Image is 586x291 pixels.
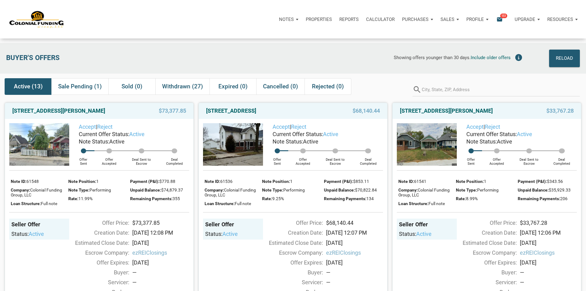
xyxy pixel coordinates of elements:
[205,179,220,184] span: Note ID:
[500,13,507,18] span: 151
[484,179,486,184] span: 1
[12,107,105,115] a: [STREET_ADDRESS][PERSON_NAME]
[400,107,493,115] a: [STREET_ADDRESS][PERSON_NAME]
[159,107,186,115] span: $73,377.85
[454,258,517,267] div: Offer Expires:
[26,179,39,184] span: 61548
[398,201,429,206] span: Loan Structure:
[547,153,577,166] div: Deal Completed
[129,219,192,227] div: $73,377.85
[218,83,248,90] span: Expired (0)
[203,123,263,166] img: 576902
[11,201,41,206] span: Loan Structure:
[272,196,284,201] span: 9.25%
[520,249,577,257] span: ezREIClosings
[518,196,560,201] span: Remaining Payments:
[122,83,142,90] span: Sold (0)
[413,83,422,96] i: search
[336,10,362,29] button: Reports
[546,107,574,115] span: $33,767.28
[339,17,359,22] p: Reports
[397,123,457,166] img: 575434
[366,196,374,201] span: 134
[97,123,113,130] a: Reject
[520,268,577,277] div: —
[324,179,353,184] span: Payment (P&I):
[556,53,573,63] div: Reload
[511,153,547,166] div: Deal Sent to Escrow
[414,179,426,184] span: 61541
[9,123,69,166] img: 576834
[130,179,159,184] span: Payment (P&I):
[51,78,108,95] div: Sale Pending (1)
[560,196,568,201] span: 206
[362,10,398,29] a: Calculator
[14,83,43,90] span: Active (13)
[206,107,256,115] a: [STREET_ADDRESS]
[549,50,580,67] button: Reload
[518,188,549,192] span: Unpaid Balance:
[394,55,471,60] span: Showing offers younger than 30 days.
[429,201,445,206] span: Full note
[94,153,123,166] div: Offer Accepted
[79,123,96,130] a: Accept
[11,188,62,197] span: Colonial Funding Group, LLC
[471,55,511,60] span: Include older offers
[466,123,500,130] span: |
[155,78,209,95] div: Withdrawn (27)
[353,153,383,166] div: Deal Completed
[466,196,478,201] span: 8.99%
[159,153,189,166] div: Deal Completed
[260,219,323,227] div: Offer Price:
[355,188,377,192] span: $70,822.84
[416,231,432,237] span: active
[162,83,203,90] span: Withdrawn (27)
[260,239,323,247] div: Estimated Close Date:
[41,201,57,206] span: Full note
[466,138,497,145] span: Note Status:
[124,153,159,166] div: Deal Sent to Escrow
[262,179,290,184] span: Note Position:
[460,153,482,166] div: Offer Sent
[161,188,183,192] span: $74,879.37
[262,196,272,201] span: Rate:
[260,278,323,286] div: Servicer:
[273,131,323,137] span: Current Offer Status:
[485,123,500,130] a: Reject
[205,231,222,237] span: Status:
[290,179,293,184] span: 1
[326,249,383,257] span: ezREIClosings
[398,10,437,29] button: Purchases
[454,228,517,237] div: Creation Date:
[454,219,517,227] div: Offer Price:
[324,196,366,201] span: Remaining Payments:
[422,83,580,96] input: City, State, ZIP, Address
[11,188,30,192] span: Company:
[399,231,416,237] span: Status:
[454,249,517,257] div: Escrow Company:
[497,138,512,145] span: Active
[454,268,517,277] div: Buyer:
[398,188,450,197] span: Colonial Funding Group, LLC
[108,78,155,95] div: Sold (0)
[58,83,102,90] span: Sale Pending (1)
[263,83,298,90] span: Cancelled (0)
[366,17,395,22] p: Calculator
[273,123,306,130] span: |
[173,196,180,201] span: 355
[291,123,306,130] a: Reject
[323,239,386,247] div: [DATE]
[323,219,386,227] div: $68,140.44
[324,188,355,192] span: Unpaid Balance:
[79,131,129,137] span: Current Offer Status:
[398,188,418,192] span: Company:
[517,219,580,227] div: $33,767.28
[437,10,463,29] button: Sales
[235,201,251,206] span: Full note
[520,278,577,286] div: —
[353,107,380,115] span: $68,140.44
[275,10,302,29] button: Notes
[547,17,573,22] p: Resources
[66,258,129,267] div: Offer Expires:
